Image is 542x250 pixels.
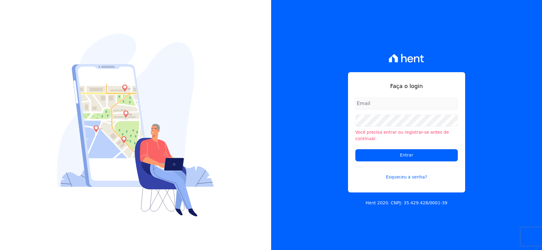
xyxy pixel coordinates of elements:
input: Entrar [355,149,458,161]
a: Esqueceu a senha? [355,166,458,180]
input: Email [355,97,458,110]
p: Hent 2020. CNPJ: 35.429.428/0001-39 [366,200,447,206]
h1: Faça o login [355,82,458,90]
li: Você precisa entrar ou registrar-se antes de continuar. [355,129,458,142]
img: Login [57,33,214,217]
